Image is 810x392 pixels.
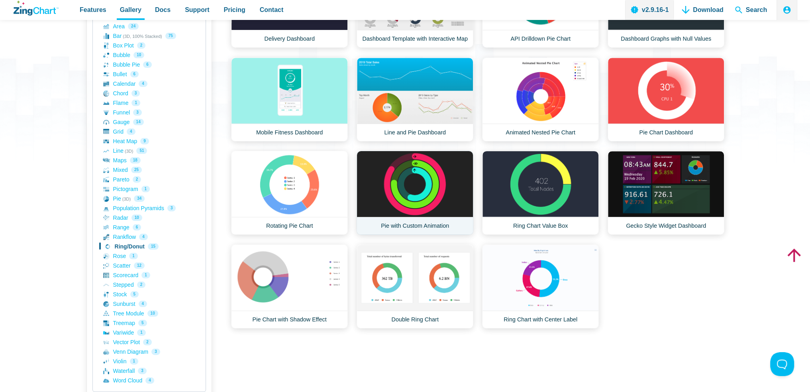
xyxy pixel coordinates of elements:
span: Support [185,4,209,15]
a: ZingChart Logo. Click to return to the homepage [14,1,59,16]
a: Pie Chart Dashboard [608,57,724,142]
span: Pricing [224,4,245,15]
a: Pie with Custom Animation [357,151,473,235]
a: Ring Chart Value Box [482,151,599,235]
span: Features [80,4,106,15]
a: Rotating Pie Chart [231,151,348,235]
a: Ring Chart with Center Label [482,244,599,329]
span: Docs [155,4,171,15]
span: Contact [260,4,284,15]
span: Gallery [120,4,141,15]
a: Pie Chart with Shadow Effect [231,244,348,329]
a: Mobile Fitness Dashboard [231,57,348,142]
iframe: Toggle Customer Support [770,352,794,376]
a: Double Ring Chart [357,244,473,329]
a: Line and Pie Dashboard [357,57,473,142]
a: Animated Nested Pie Chart [482,57,599,142]
a: Gecko Style Widget Dashboard [608,151,724,235]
